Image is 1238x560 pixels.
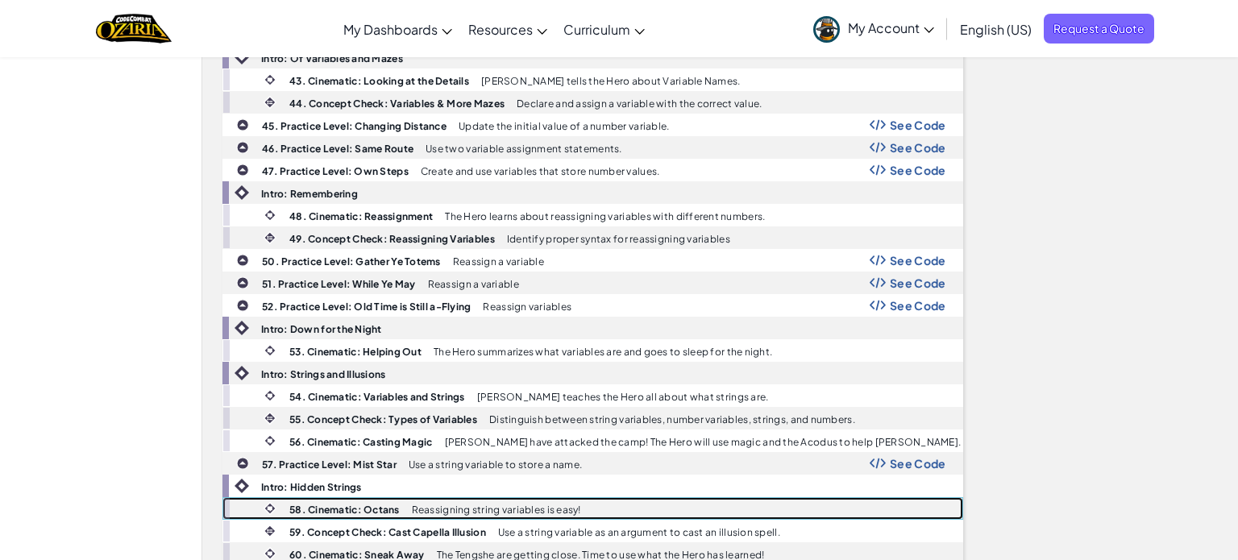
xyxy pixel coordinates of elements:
[263,95,277,110] img: IconInteractive.svg
[222,497,963,520] a: 58. Cinematic: Octans Reassigning string variables is easy!
[890,254,946,267] span: See Code
[263,73,277,87] img: IconCinematic.svg
[289,97,505,110] b: 44. Concept Check: Variables & More Mazes
[235,479,249,493] img: IconIntro.svg
[289,233,495,245] b: 49. Concept Check: Reassigning Variables
[426,143,622,154] p: Use two variable assignment statements.
[222,407,963,429] a: 55. Concept Check: Types of Variables Distinguish between string variables, number variables, str...
[263,388,277,403] img: IconCinematic.svg
[477,392,769,402] p: [PERSON_NAME] teaches the Hero all about what strings are.
[262,301,471,313] b: 52. Practice Level: Old Time is Still a-Flying
[236,254,249,267] img: IconPracticeLevel.svg
[263,433,277,448] img: IconCinematic.svg
[805,3,942,54] a: My Account
[289,391,465,403] b: 54. Cinematic: Variables and Strings
[236,141,249,154] img: IconPracticeLevel.svg
[236,164,249,176] img: IconPracticeLevel.svg
[870,142,886,153] img: Show Code Logo
[445,211,765,222] p: The Hero learns about reassigning variables with different numbers.
[289,346,422,358] b: 53. Cinematic: Helping Out
[468,21,533,38] span: Resources
[563,21,630,38] span: Curriculum
[343,21,438,38] span: My Dashboards
[222,520,963,542] a: 59. Concept Check: Cast Capella Illusion Use a string variable as an argument to cast an illusion...
[262,143,413,155] b: 46. Practice Level: Same Route
[262,120,447,132] b: 45. Practice Level: Changing Distance
[222,384,963,407] a: 54. Cinematic: Variables and Strings [PERSON_NAME] teaches the Hero all about what strings are.
[235,366,249,380] img: IconIntro.svg
[813,16,840,43] img: avatar
[222,452,963,475] a: 57. Practice Level: Mist Star Use a string variable to store a name. Show Code Logo See Code
[222,249,963,272] a: 50. Practice Level: Gather Ye Totems Reassign a variable Show Code Logo See Code
[262,255,441,268] b: 50. Practice Level: Gather Ye Totems
[261,52,403,64] b: Intro: Of Variables and Mazes
[481,76,741,86] p: [PERSON_NAME] tells the Hero about Variable Names.
[890,299,946,312] span: See Code
[222,294,963,317] a: 52. Practice Level: Old Time is Still a-Flying Reassign variables Show Code Logo See Code
[261,188,358,200] b: Intro: Remembering
[453,256,544,267] p: Reassign a variable
[96,12,171,45] a: Ozaria by CodeCombat logo
[960,21,1032,38] span: English (US)
[262,165,409,177] b: 47. Practice Level: Own Steps
[236,457,249,470] img: IconPracticeLevel.svg
[235,185,249,200] img: IconIntro.svg
[263,343,277,358] img: IconCinematic.svg
[870,300,886,311] img: Show Code Logo
[870,458,886,469] img: Show Code Logo
[222,91,963,114] a: 44. Concept Check: Variables & More Mazes Declare and assign a variable with the correct value.
[1044,14,1154,44] span: Request a Quote
[412,504,581,515] p: Reassigning string variables is easy!
[517,98,762,109] p: Declare and assign a variable with the correct value.
[507,234,730,244] p: Identify proper syntax for reassigning variables
[870,277,886,288] img: Show Code Logo
[890,118,946,131] span: See Code
[952,7,1040,51] a: English (US)
[222,114,963,136] a: 45. Practice Level: Changing Distance Update the initial value of a number variable. Show Code Lo...
[222,204,963,226] a: 48. Cinematic: Reassignment The Hero learns about reassigning variables with different numbers.
[335,7,460,51] a: My Dashboards
[263,208,277,222] img: IconCinematic.svg
[890,276,946,289] span: See Code
[870,119,886,131] img: Show Code Logo
[236,118,249,131] img: IconPracticeLevel.svg
[459,121,669,131] p: Update the initial value of a number variable.
[483,301,571,312] p: Reassign variables
[555,7,653,51] a: Curriculum
[235,321,249,335] img: IconIntro.svg
[261,323,382,335] b: Intro: Down for the Night
[289,413,477,425] b: 55. Concept Check: Types of Variables
[289,75,469,87] b: 43. Cinematic: Looking at the Details
[263,230,277,245] img: IconInteractive.svg
[289,504,400,516] b: 58. Cinematic: Octans
[428,279,519,289] p: Reassign a variable
[434,346,772,357] p: The Hero summarizes what variables are and goes to sleep for the night.
[262,278,416,290] b: 51. Practice Level: While Ye May
[236,276,249,289] img: IconPracticeLevel.svg
[222,226,963,249] a: 49. Concept Check: Reassigning Variables Identify proper syntax for reassigning variables
[498,527,780,537] p: Use a string variable as an argument to cast an illusion spell.
[96,12,171,45] img: Home
[263,524,277,538] img: IconInteractive.svg
[262,458,397,471] b: 57. Practice Level: Mist Star
[222,68,963,91] a: 43. Cinematic: Looking at the Details [PERSON_NAME] tells the Hero about Variable Names.
[460,7,555,51] a: Resources
[261,368,386,380] b: Intro: Strings and Illusions
[289,210,433,222] b: 48. Cinematic: Reassignment
[437,550,765,560] p: The Tengshe are getting close. Time to use what the Hero has learned!
[236,299,249,312] img: IconPracticeLevel.svg
[289,526,486,538] b: 59. Concept Check: Cast Capella Illusion
[289,436,433,448] b: 56. Cinematic: Casting Magic
[261,481,362,493] b: Intro: Hidden Strings
[222,272,963,294] a: 51. Practice Level: While Ye May Reassign a variable Show Code Logo See Code
[870,164,886,176] img: Show Code Logo
[870,255,886,266] img: Show Code Logo
[848,19,934,36] span: My Account
[890,457,946,470] span: See Code
[489,414,855,425] p: Distinguish between string variables, number variables, strings, and numbers.
[890,141,946,154] span: See Code
[222,136,963,159] a: 46. Practice Level: Same Route Use two variable assignment statements. Show Code Logo See Code
[222,159,963,181] a: 47. Practice Level: Own Steps Create and use variables that store number values. Show Code Logo S...
[445,437,962,447] p: [PERSON_NAME] have attacked the camp! The Hero will use magic and the Acodus to help [PERSON_NAME].
[222,429,963,452] a: 56. Cinematic: Casting Magic [PERSON_NAME] have attacked the camp! The Hero will use magic and th...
